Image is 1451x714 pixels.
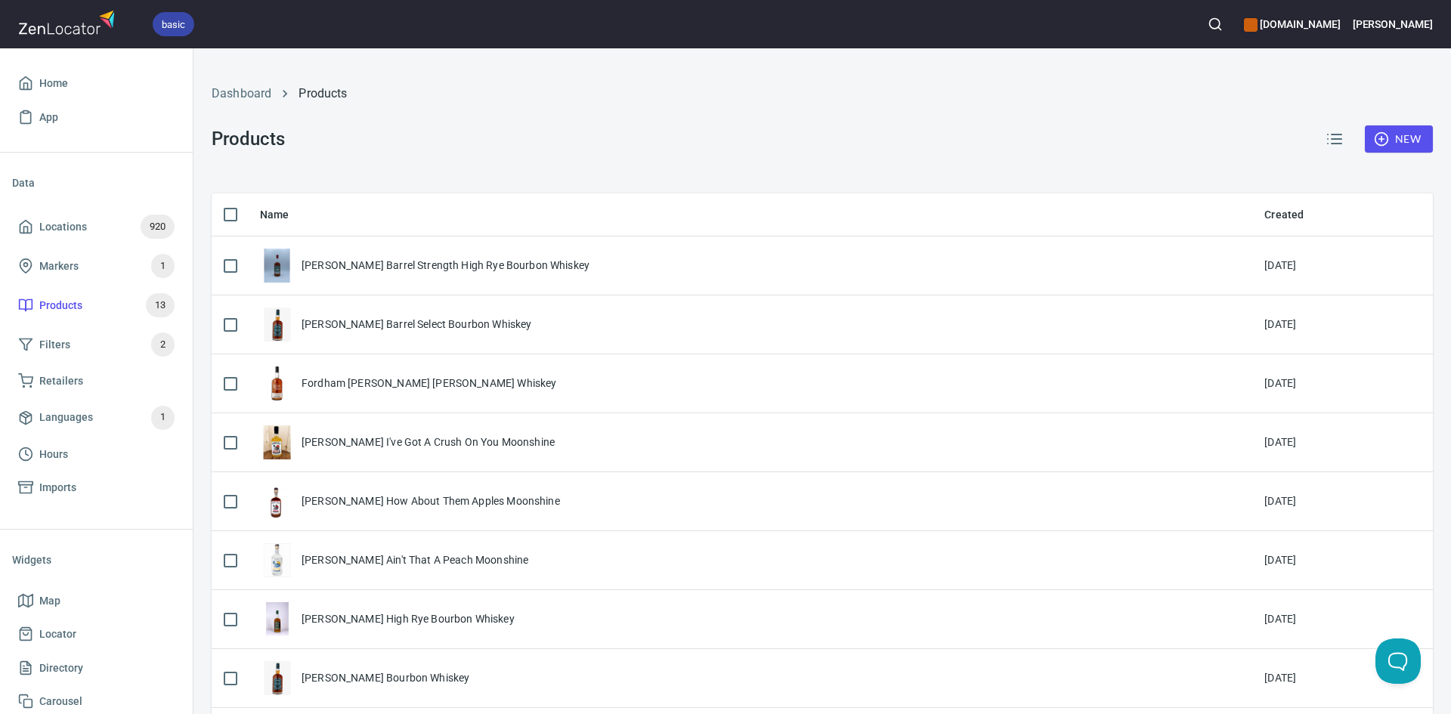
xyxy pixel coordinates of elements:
[1264,434,1296,450] div: [DATE]
[12,165,181,201] li: Data
[12,325,181,364] a: Filters2
[12,398,181,437] a: Languages1
[39,218,87,236] span: Locations
[302,376,556,391] div: Fordham [PERSON_NAME] [PERSON_NAME] Whiskey
[12,207,181,246] a: Locations920
[39,408,93,427] span: Languages
[12,471,181,505] a: Imports
[12,364,181,398] a: Retailers
[18,6,119,39] img: zenlocator
[153,12,194,36] div: basic
[12,584,181,618] a: Map
[1377,130,1421,149] span: New
[39,372,83,391] span: Retailers
[39,592,60,610] span: Map
[1199,8,1232,41] button: Search
[1264,376,1296,391] div: [DATE]
[1316,121,1353,157] button: Reorder
[141,218,175,236] span: 920
[12,100,181,134] a: App
[151,409,175,426] span: 1
[1244,18,1258,32] button: color-CE600E
[39,108,58,127] span: App
[39,335,70,354] span: Filters
[39,257,79,276] span: Markers
[1264,552,1296,567] div: [DATE]
[1252,193,1433,236] th: Created
[153,17,194,32] span: basic
[1353,8,1433,41] button: [PERSON_NAME]
[12,651,181,685] a: Directory
[39,659,83,678] span: Directory
[39,625,76,644] span: Locator
[302,258,589,273] div: [PERSON_NAME] Barrel Strength High Rye Bourbon Whiskey
[39,692,82,711] span: Carousel
[212,128,285,150] h3: Products
[39,445,68,464] span: Hours
[151,336,175,354] span: 2
[302,317,531,332] div: [PERSON_NAME] Barrel Select Bourbon Whiskey
[302,434,555,450] div: [PERSON_NAME] I've Got A Crush On You Moonshine
[1264,317,1296,332] div: [DATE]
[39,296,82,315] span: Products
[1264,611,1296,626] div: [DATE]
[212,86,271,100] a: Dashboard
[299,86,347,100] a: Products
[302,493,560,508] div: [PERSON_NAME] How About Them Apples Moonshine
[1353,16,1433,32] h6: [PERSON_NAME]
[12,437,181,471] a: Hours
[1264,670,1296,685] div: [DATE]
[12,542,181,578] li: Widgets
[12,246,181,286] a: Markers1
[302,670,469,685] div: [PERSON_NAME] Bourbon Whiskey
[12,617,181,651] a: Locator
[1264,258,1296,273] div: [DATE]
[302,552,528,567] div: [PERSON_NAME] Ain't That A Peach Moonshine
[39,74,68,93] span: Home
[146,297,175,314] span: 13
[39,478,76,497] span: Imports
[12,66,181,100] a: Home
[1375,638,1421,684] iframe: Help Scout Beacon - Open
[212,85,1433,103] nav: breadcrumb
[1244,8,1340,41] div: Manage your apps
[151,258,175,275] span: 1
[302,611,515,626] div: [PERSON_NAME] High Rye Bourbon Whiskey
[12,286,181,325] a: Products13
[248,193,1252,236] th: Name
[1244,16,1340,32] h6: [DOMAIN_NAME]
[1365,125,1433,153] button: New
[1264,493,1296,508] div: [DATE]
